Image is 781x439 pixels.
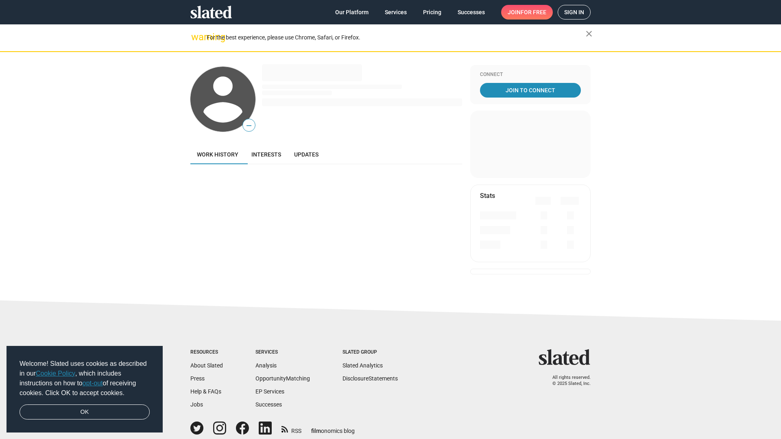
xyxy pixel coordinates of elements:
[20,404,150,420] a: dismiss cookie message
[343,375,398,382] a: DisclosureStatements
[190,362,223,369] a: About Slated
[36,370,75,377] a: Cookie Policy
[190,401,203,408] a: Jobs
[311,428,321,434] span: film
[480,191,495,200] mat-card-title: Stats
[197,151,238,158] span: Work history
[255,388,284,395] a: EP Services
[7,346,163,433] div: cookieconsent
[255,401,282,408] a: Successes
[423,5,441,20] span: Pricing
[521,5,546,20] span: for free
[564,5,584,19] span: Sign in
[294,151,319,158] span: Updates
[508,5,546,20] span: Join
[544,375,591,387] p: All rights reserved. © 2025 Slated, Inc.
[190,349,223,356] div: Resources
[584,29,594,39] mat-icon: close
[83,380,103,387] a: opt-out
[190,388,221,395] a: Help & FAQs
[480,83,581,98] a: Join To Connect
[251,151,281,158] span: Interests
[255,362,277,369] a: Analysis
[558,5,591,20] a: Sign in
[255,375,310,382] a: OpportunityMatching
[190,375,205,382] a: Press
[190,145,245,164] a: Work history
[311,421,355,435] a: filmonomics blog
[417,5,448,20] a: Pricing
[255,349,310,356] div: Services
[385,5,407,20] span: Services
[191,32,201,42] mat-icon: warning
[451,5,491,20] a: Successes
[378,5,413,20] a: Services
[335,5,369,20] span: Our Platform
[245,145,288,164] a: Interests
[343,362,383,369] a: Slated Analytics
[243,120,255,131] span: —
[480,72,581,78] div: Connect
[207,32,586,43] div: For the best experience, please use Chrome, Safari, or Firefox.
[281,422,301,435] a: RSS
[458,5,485,20] span: Successes
[288,145,325,164] a: Updates
[20,359,150,398] span: Welcome! Slated uses cookies as described in our , which includes instructions on how to of recei...
[343,349,398,356] div: Slated Group
[482,83,579,98] span: Join To Connect
[501,5,553,20] a: Joinfor free
[329,5,375,20] a: Our Platform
